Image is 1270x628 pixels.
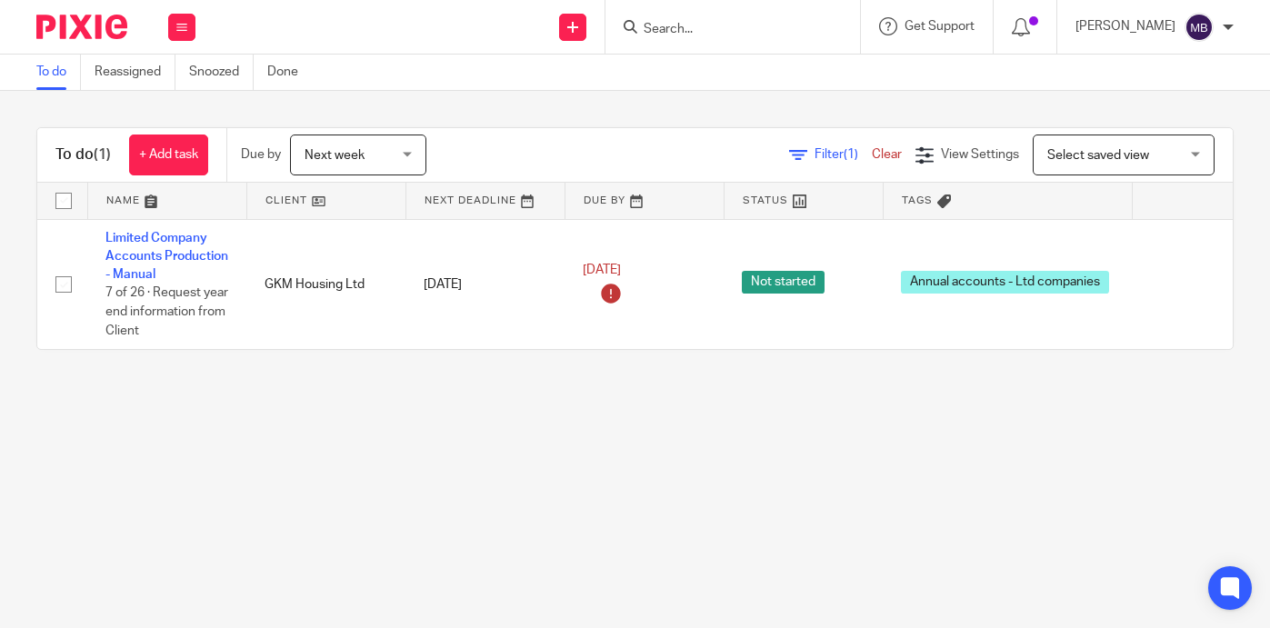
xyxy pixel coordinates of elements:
td: GKM Housing Ltd [246,219,405,349]
p: [PERSON_NAME] [1075,17,1175,35]
span: Tags [902,195,933,205]
span: Get Support [905,20,975,33]
input: Search [642,22,805,38]
span: Next week [305,149,365,162]
span: Not started [742,271,825,294]
td: [DATE] [405,219,565,349]
a: Reassigned [95,55,175,90]
p: Due by [241,145,281,164]
a: To do [36,55,81,90]
img: Pixie [36,15,127,39]
a: + Add task [129,135,208,175]
span: [DATE] [583,264,621,276]
span: 7 of 26 · Request year end information from Client [105,287,228,337]
span: Annual accounts - Ltd companies [901,271,1109,294]
span: Select saved view [1047,149,1149,162]
h1: To do [55,145,111,164]
img: svg%3E [1185,13,1214,42]
a: Limited Company Accounts Production - Manual [105,232,228,282]
a: Clear [872,148,902,161]
span: (1) [844,148,858,161]
a: Done [267,55,312,90]
span: View Settings [941,148,1019,161]
span: Filter [815,148,872,161]
span: (1) [94,147,111,162]
a: Snoozed [189,55,254,90]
